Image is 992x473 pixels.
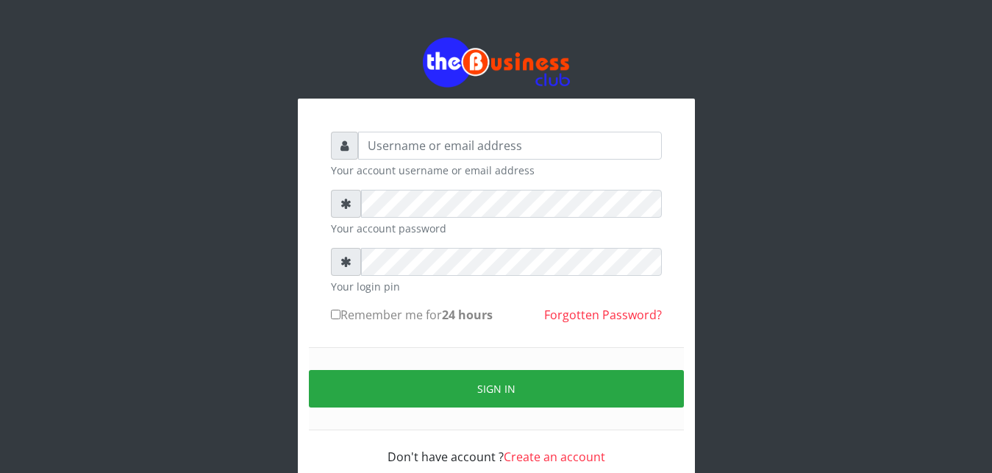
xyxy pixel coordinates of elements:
[544,307,662,323] a: Forgotten Password?
[331,306,493,324] label: Remember me for
[504,449,605,465] a: Create an account
[309,370,684,408] button: Sign in
[442,307,493,323] b: 24 hours
[331,163,662,178] small: Your account username or email address
[331,310,340,319] input: Remember me for24 hours
[331,279,662,294] small: Your login pin
[331,221,662,236] small: Your account password
[358,132,662,160] input: Username or email address
[331,430,662,466] div: Don't have account ?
